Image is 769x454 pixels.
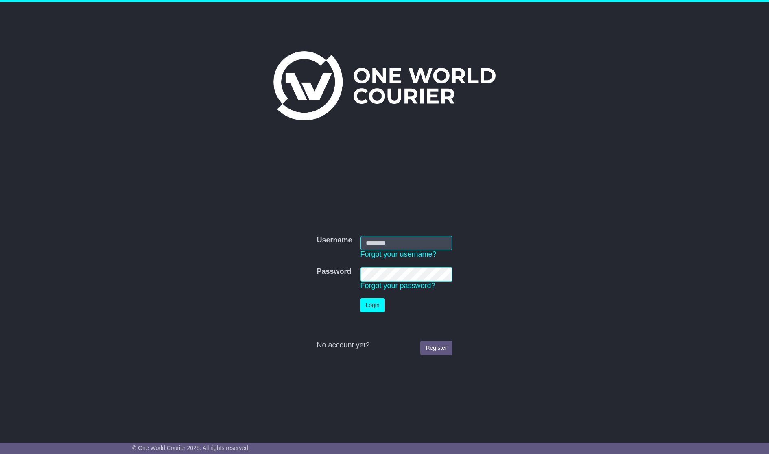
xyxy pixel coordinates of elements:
label: Username [317,236,352,245]
img: One World [273,51,496,120]
a: Register [420,341,452,355]
div: No account yet? [317,341,452,350]
label: Password [317,267,351,276]
a: Forgot your password? [360,282,435,290]
a: Forgot your username? [360,250,437,258]
button: Login [360,298,385,312]
span: © One World Courier 2025. All rights reserved. [132,445,250,451]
